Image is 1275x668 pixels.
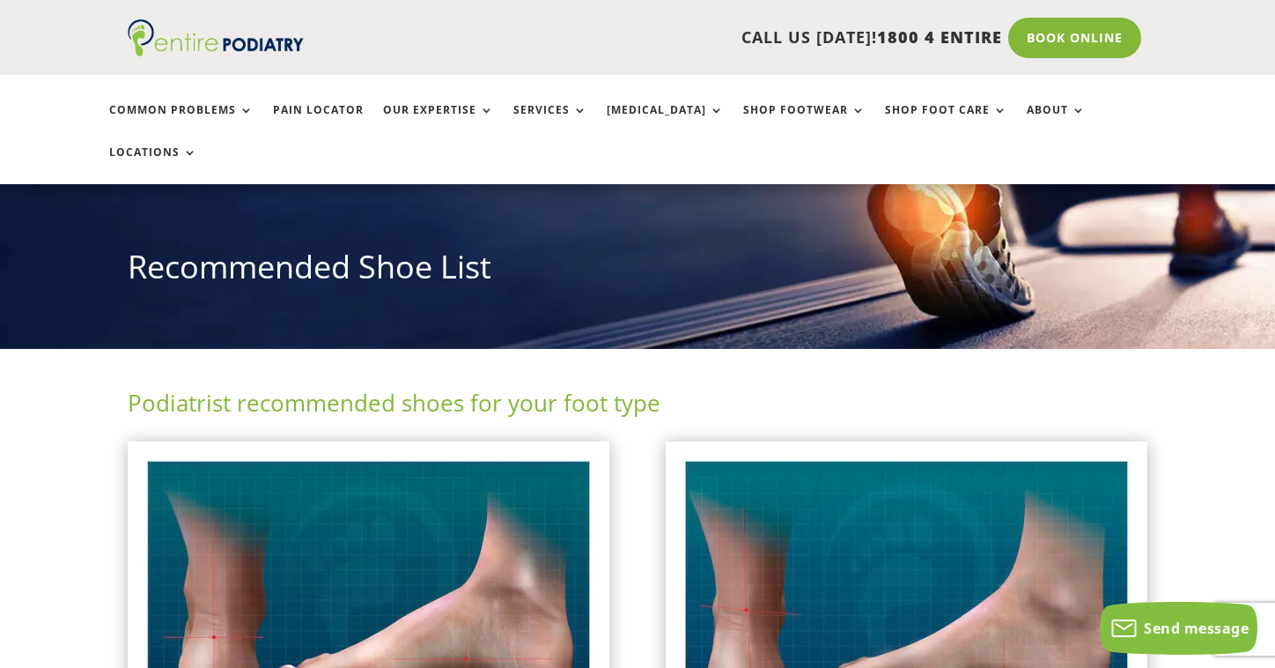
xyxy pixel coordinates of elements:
a: Book Online [1008,18,1141,58]
a: Services [513,104,587,142]
h2: Podiatrist recommended shoes for your foot type [128,387,1147,427]
button: Send message [1100,602,1257,655]
span: 1800 4 ENTIRE [877,26,1002,48]
a: Locations [109,146,197,184]
a: Pain Locator [273,104,364,142]
p: CALL US [DATE]! [362,26,1002,49]
a: Entire Podiatry [128,42,304,60]
span: Send message [1144,619,1249,638]
a: [MEDICAL_DATA] [607,104,724,142]
a: About [1027,104,1086,142]
h1: Recommended Shoe List [128,245,1147,298]
a: Shop Foot Care [885,104,1007,142]
img: logo (1) [128,19,304,56]
a: Common Problems [109,104,254,142]
a: Our Expertise [383,104,494,142]
a: Shop Footwear [743,104,866,142]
